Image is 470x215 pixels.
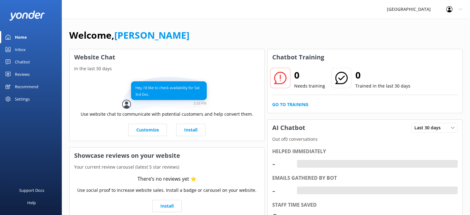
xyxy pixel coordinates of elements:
a: Install [152,200,182,212]
div: - [297,160,302,168]
p: Trained in the last 30 days [355,83,410,89]
div: Chatbot [15,56,30,68]
p: Needs training [294,83,325,89]
a: Install [176,124,205,136]
p: In the last 30 days [70,65,265,72]
p: Use website chat to communicate with potential customers and help convert them. [81,111,253,118]
div: There’s no reviews yet ⭐ [138,175,197,183]
p: Your current review carousel (latest 5 star reviews) [70,164,265,170]
h1: Welcome, [69,28,189,43]
h3: AI Chatbot [268,120,310,136]
div: Emails gathered by bot [272,174,458,182]
img: yonder-white-logo.png [9,11,45,21]
h3: Showcase reviews on your website [70,148,265,164]
div: - [297,187,302,195]
div: - [272,183,291,198]
div: Helped immediately [272,148,458,156]
div: Help [27,196,36,209]
div: Inbox [15,43,26,56]
h3: Chatbot Training [268,49,329,65]
a: Customize [128,124,167,136]
div: Reviews [15,68,30,80]
a: [PERSON_NAME] [114,29,189,41]
a: Go to Training [272,101,308,108]
h3: Website Chat [70,49,265,65]
span: Last 30 days [414,124,444,131]
div: Support Docs [19,184,44,196]
div: Settings [15,93,30,105]
p: Out of 0 conversations [268,136,463,143]
div: - [272,156,291,171]
div: Home [15,31,27,43]
h2: 0 [355,68,410,83]
h2: 0 [294,68,325,83]
div: Staff time saved [272,201,458,209]
div: Recommend [15,80,38,93]
img: conversation... [122,77,212,110]
p: Use social proof to increase website sales. Install a badge or carousel on your website. [77,187,256,194]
